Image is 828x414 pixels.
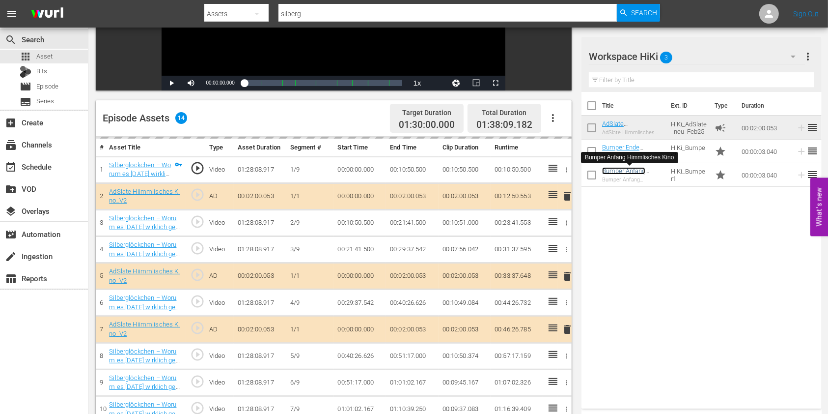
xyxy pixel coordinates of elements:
button: Picture-in-Picture [466,76,486,90]
td: 00:02:00.053 [386,263,439,290]
td: 00:02:00.053 [439,263,491,290]
th: Type [709,92,736,119]
a: AdSlate Hiimmlisches Kino_V2 [109,188,180,205]
td: 00:29:37.542 [386,237,439,263]
a: AdSlate Hiimmlisches Kino_V2 [109,267,180,284]
div: Bits [20,66,31,78]
td: Video [205,343,234,369]
td: 00:00:03.040 [738,163,792,187]
span: Bits [36,66,47,76]
button: Play [162,76,181,90]
button: more_vert [802,45,814,68]
a: Silberglöckchen – Worum es [DATE] wirklich geht (6/9) [109,374,181,400]
td: Video [205,290,234,316]
td: 1/1 [286,316,334,343]
span: 00:00:00.000 [206,80,234,86]
td: 3/9 [286,237,334,263]
td: 00:40:26.626 [386,290,439,316]
button: Fullscreen [486,76,505,90]
span: Search [631,4,657,22]
a: Bumper Anfang Himmlisches Kino [602,167,654,182]
span: Schedule [5,161,17,173]
div: Bumper Anfang Himmlisches Kino [602,177,663,183]
div: Progress Bar [245,80,403,86]
td: 2 [96,183,105,209]
span: reorder [807,145,819,157]
span: reorder [807,169,819,180]
td: 1/9 [286,156,334,183]
a: Silberglöckchen – Worum es [DATE] wirklich geht (5/9) [109,348,181,373]
td: 00:00:03.040 [738,140,792,163]
td: 5/9 [286,343,334,369]
span: 01:38:09.182 [476,119,532,130]
td: 00:09:45.167 [439,369,491,396]
span: Overlays [5,206,17,217]
td: AD [205,316,234,343]
span: Promo [715,169,727,181]
td: 00:46:26.785 [491,316,543,343]
td: 01:28:08.917 [234,209,286,236]
td: 4 [96,237,105,263]
a: AdSlate Hiimmlisches Kino_V2 ohne [PERSON_NAME] [602,120,649,149]
span: Reports [5,273,17,285]
a: Silberglöckchen – Worum es [DATE] wirklich geht (3/9) [109,241,181,266]
td: 9 [96,369,105,396]
svg: Add to Episode [796,122,807,133]
svg: Add to Episode [796,146,807,157]
td: 00:21:41.500 [386,209,439,236]
span: play_circle_outline [190,347,205,362]
td: 00:31:37.595 [491,237,543,263]
td: 00:33:37.648 [491,263,543,290]
th: Clip Duration [439,139,491,157]
span: Create [5,117,17,129]
a: Silberglöckchen – Worum es [DATE] wirklich geht (1/9) [109,161,171,187]
td: 00:10:50.500 [386,156,439,183]
td: 00:29:37.542 [334,290,386,316]
span: reorder [807,121,819,133]
td: 00:10:50.374 [439,343,491,369]
td: 01:28:08.917 [234,237,286,263]
span: menu [6,8,18,20]
th: Ext. ID [665,92,709,119]
td: 00:02:00.053 [738,116,792,140]
td: HiKi_Bumper2 [667,140,711,163]
span: 14 [175,112,187,124]
span: Ad [715,122,727,134]
span: play_circle_outline [190,241,205,256]
span: Asset [36,52,53,61]
button: Mute [181,76,201,90]
td: 00:40:26.626 [334,343,386,369]
td: 00:00:00.000 [334,316,386,343]
td: 2/9 [286,209,334,236]
td: 01:07:02.326 [491,369,543,396]
div: Target Duration [399,106,455,119]
span: play_circle_outline [190,321,205,335]
th: Start Time [334,139,386,157]
span: VOD [5,183,17,195]
th: End Time [386,139,439,157]
td: 00:00:00.000 [334,183,386,209]
td: 00:00:00.000 [334,156,386,183]
div: AdSlate Hiimmlisches Kino_V2 [602,129,663,136]
td: 00:51:17.000 [386,343,439,369]
span: play_circle_outline [190,187,205,202]
span: play_circle_outline [190,267,205,282]
td: 00:57:17.159 [491,343,543,369]
th: Title [602,92,665,119]
span: Channels [5,139,17,151]
td: 00:02:00.053 [386,316,439,343]
a: Silberglöckchen – Worum es [DATE] wirklich geht (2/9) [109,214,181,240]
td: 01:28:08.917 [234,156,286,183]
td: 6 [96,290,105,316]
td: 00:02:00.053 [234,263,286,290]
img: ans4CAIJ8jUAAAAAAAAAAAAAAAAAAAAAAAAgQb4GAAAAAAAAAAAAAAAAAAAAAAAAJMjXAAAAAAAAAAAAAAAAAAAAAAAAgAT5G... [24,2,71,26]
th: Segment # [286,139,334,157]
button: Jump To Time [446,76,466,90]
th: Asset Title [105,139,186,157]
th: Duration [736,92,795,119]
a: AdSlate Hiimmlisches Kino_V2 [109,321,180,337]
td: 1/1 [286,263,334,290]
div: Total Duration [476,106,532,119]
td: Video [205,209,234,236]
span: Search [5,34,17,46]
